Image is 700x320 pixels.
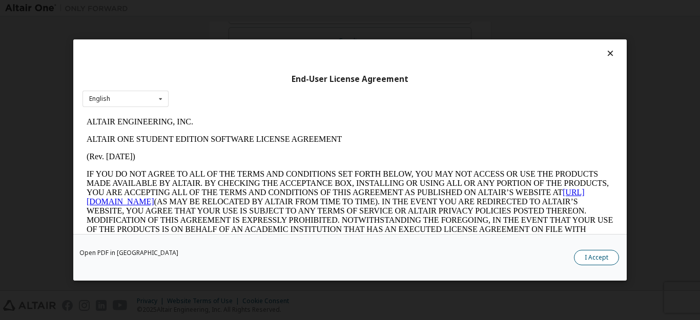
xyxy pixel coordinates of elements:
p: (Rev. [DATE]) [4,39,531,48]
p: ALTAIR ENGINEERING, INC. [4,4,531,13]
button: I Accept [574,250,619,265]
div: English [89,96,110,102]
p: ALTAIR ONE STUDENT EDITION SOFTWARE LICENSE AGREEMENT [4,22,531,31]
p: IF YOU DO NOT AGREE TO ALL OF THE TERMS AND CONDITIONS SET FORTH BELOW, YOU MAY NOT ACCESS OR USE... [4,56,531,130]
p: This Altair One Student Edition Software License Agreement (“Agreement”) is between Altair Engine... [4,138,531,175]
a: Open PDF in [GEOGRAPHIC_DATA] [79,250,178,256]
a: [URL][DOMAIN_NAME] [4,75,502,93]
div: End-User License Agreement [83,74,617,84]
